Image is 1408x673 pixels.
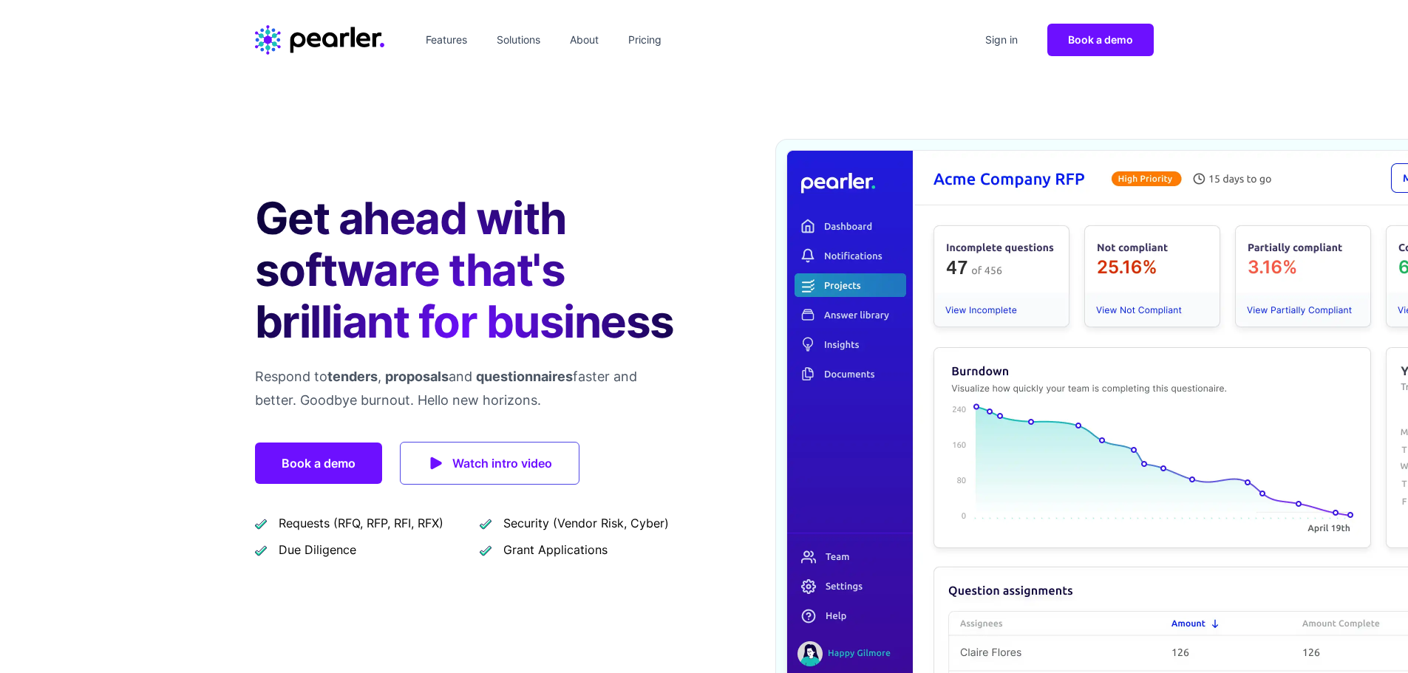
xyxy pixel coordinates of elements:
a: Features [420,28,473,52]
span: questionnaires [476,369,573,384]
a: Sign in [979,28,1024,52]
p: Respond to , and faster and better. Goodbye burnout. Hello new horizons. [255,365,681,412]
span: tenders [327,369,378,384]
a: Solutions [491,28,546,52]
img: checkmark [255,544,267,556]
span: Grant Applications [503,541,608,558]
a: Watch intro video [400,442,579,485]
a: About [564,28,605,52]
span: Due Diligence [279,541,356,558]
img: checkmark [480,517,492,530]
a: Book a demo [255,443,382,484]
h1: Get ahead with software that's brilliant for business [255,192,681,347]
span: Requests (RFQ, RFP, RFI, RFX) [279,514,443,532]
span: Book a demo [1068,33,1133,46]
img: checkmark [480,544,492,556]
span: Security (Vendor Risk, Cyber) [503,514,669,532]
img: checkmark [255,517,267,530]
span: proposals [385,369,449,384]
a: Pricing [622,28,667,52]
a: Home [255,25,384,55]
span: Watch intro video [452,453,552,474]
a: Book a demo [1047,24,1154,56]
